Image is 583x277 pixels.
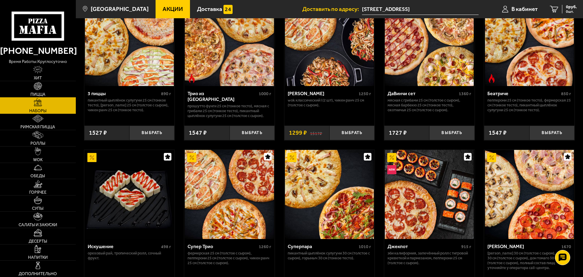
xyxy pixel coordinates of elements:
span: 1547 ₽ [189,130,207,136]
span: Дополнительно [19,272,57,276]
p: Мясная с грибами 25 см (толстое с сыром), Мясная Барбекю 25 см (тонкое тесто), Охотничья 25 см (т... [388,98,471,113]
a: АкционныйХет Трик [484,150,574,239]
p: Пепперони 25 см (тонкое тесто), Фермерская 25 см (тонкое тесто), Пикантный цыплёнок сулугуни 25 с... [487,98,571,113]
p: Прошутто Фунги 25 см (тонкое тесто), Мясная с грибами 25 см (тонкое тесто), Пикантный цыплёнок су... [188,104,271,118]
div: [PERSON_NAME] [487,244,560,249]
span: 1527 ₽ [89,130,107,136]
span: Роллы [30,141,45,146]
span: 0 шт. [566,10,577,13]
a: АкционныйИскушение [84,150,175,239]
span: В кабинет [511,6,538,12]
img: Новинка [387,165,396,174]
div: Искушение [88,244,160,249]
div: Джекпот [388,244,460,249]
div: ДаВинчи сет [388,91,457,96]
button: Выбрать [129,126,174,140]
span: 1547 ₽ [489,130,507,136]
p: Фермерская 25 см (толстое с сыром), Пепперони 25 см (толстое с сыром), Чикен Ранч 25 см (толстое ... [188,251,271,265]
a: АкционныйСупер Трио [184,150,275,239]
span: Акции [163,6,183,12]
span: Доставка [197,6,222,12]
span: 1000 г [259,91,271,96]
span: 850 г [561,91,571,96]
div: Беатриче [487,91,560,96]
span: Пицца [30,92,45,97]
span: Хит [34,76,42,80]
div: Суперпара [288,244,357,249]
span: Напитки [28,255,48,260]
span: 1010 г [359,244,371,249]
img: Искушение [85,150,174,239]
span: Римская пицца [20,125,55,129]
img: Супер Трио [185,150,274,239]
span: 1260 г [259,244,271,249]
span: Наборы [29,109,47,113]
button: Выбрать [329,126,374,140]
span: WOK [33,158,43,162]
img: Острое блюдо [187,74,196,83]
p: Пикантный цыплёнок сулугуни 25 см (тонкое тесто), [PERSON_NAME] 25 см (толстое с сыром), Чикен Ра... [88,98,171,113]
p: Пикантный цыплёнок сулугуни 30 см (толстое с сыром), Горыныч 30 см (тонкое тесто). [288,251,371,261]
span: Салаты и закуски [19,223,57,227]
img: Острое блюдо [487,74,496,83]
span: 1360 г [459,91,471,96]
input: Ваш адрес доставки [362,4,479,15]
p: [PERSON_NAME] 30 см (толстое с сыром), Лучано 30 см (толстое с сыром), Дон Томаго 30 см (толстое ... [487,251,571,270]
span: Горячее [29,190,47,195]
span: Доставить по адресу: [302,6,362,12]
div: Супер Трио [188,244,257,249]
a: АкционныйСуперпара [284,150,375,239]
img: Хет Трик [485,150,574,239]
span: Россия, Санкт-Петербург, Дачный проспект, 31к2 [362,4,479,15]
img: Акционный [387,153,396,162]
div: 3 пиццы [88,91,160,96]
p: Wok классический L (2 шт), Чикен Ранч 25 см (толстое с сыром). [288,98,371,108]
span: 1727 ₽ [389,130,407,136]
span: 1250 г [359,91,371,96]
img: 15daf4d41897b9f0e9f617042186c801.svg [223,5,233,14]
div: [PERSON_NAME] [288,91,357,96]
div: Трио из [GEOGRAPHIC_DATA] [188,91,257,102]
img: Акционный [487,153,496,162]
span: 1299 ₽ [289,130,307,136]
img: Акционный [187,153,196,162]
a: АкционныйНовинкаДжекпот [384,150,475,239]
img: Акционный [87,153,97,162]
img: Джекпот [385,150,474,239]
button: Выбрать [230,126,275,140]
button: Выбрать [529,126,574,140]
p: Эби Калифорния, Запечённый ролл с тигровой креветкой и пармезаном, Пепперони 25 см (толстое с сыр... [388,251,471,265]
span: 890 г [161,91,171,96]
img: Суперпара [285,150,374,239]
span: Обеды [30,174,45,178]
button: Выбрать [429,126,474,140]
span: 1670 [561,244,571,249]
span: Супы [32,206,44,211]
span: [GEOGRAPHIC_DATA] [91,6,149,12]
span: 915 г [461,244,471,249]
span: 498 г [161,244,171,249]
p: Ореховый рай, Тропический ролл, Сочный фрукт. [88,251,171,261]
span: 0 руб. [566,5,577,9]
img: Акционный [287,153,297,162]
s: 1517 ₽ [310,130,322,136]
span: Десерты [29,239,47,244]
